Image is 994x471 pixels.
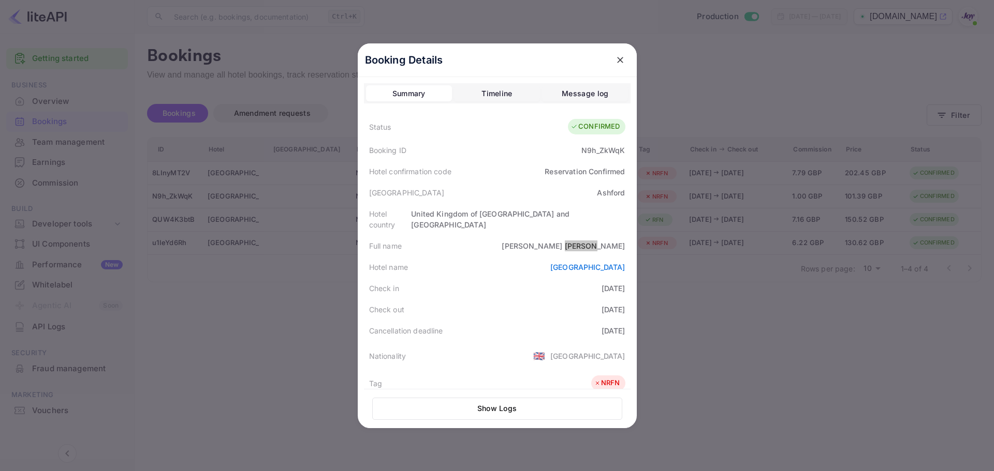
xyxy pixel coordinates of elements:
[454,85,540,102] button: Timeline
[611,51,630,69] button: close
[369,121,391,132] div: Status
[369,283,399,294] div: Check in
[369,325,443,336] div: Cancellation deadline
[369,378,382,389] div: Tag
[550,263,625,271] a: [GEOGRAPHIC_DATA]
[602,304,625,315] div: [DATE]
[365,52,443,68] p: Booking Details
[369,187,445,198] div: [GEOGRAPHIC_DATA]
[369,145,407,156] div: Booking ID
[533,346,545,365] span: United States
[481,87,512,100] div: Timeline
[550,351,625,361] div: [GEOGRAPHIC_DATA]
[542,85,628,102] button: Message log
[502,240,625,251] div: [PERSON_NAME] [PERSON_NAME]
[602,283,625,294] div: [DATE]
[602,325,625,336] div: [DATE]
[562,87,608,100] div: Message log
[369,166,451,177] div: Hotel confirmation code
[369,262,408,272] div: Hotel name
[594,378,620,388] div: NRFN
[411,208,625,230] div: United Kingdom of [GEOGRAPHIC_DATA] and [GEOGRAPHIC_DATA]
[372,398,622,420] button: Show Logs
[597,187,625,198] div: Ashford
[369,351,406,361] div: Nationality
[369,304,404,315] div: Check out
[392,87,426,100] div: Summary
[369,240,402,251] div: Full name
[366,85,452,102] button: Summary
[581,145,625,156] div: N9h_ZkWqK
[545,166,625,177] div: Reservation Confirmed
[369,208,412,230] div: Hotel country
[571,121,620,132] div: CONFIRMED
